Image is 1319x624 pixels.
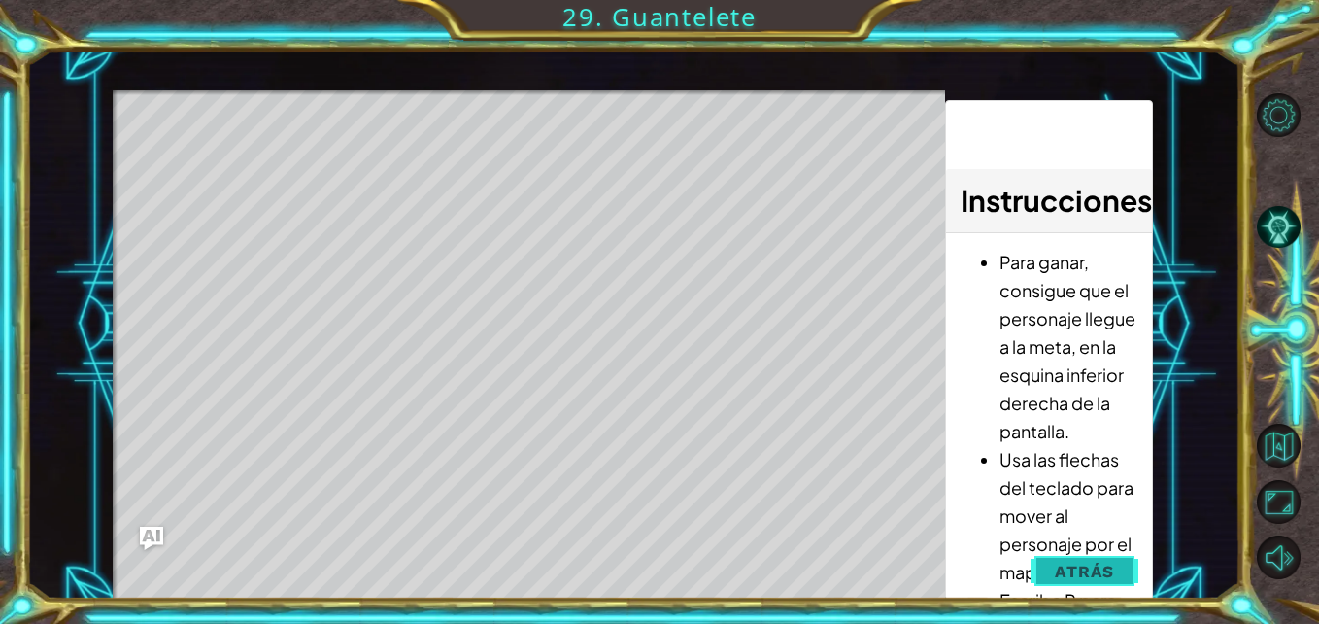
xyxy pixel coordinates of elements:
span: Atrás [1055,562,1114,581]
h3: : [961,179,1137,223]
button: Sonido apagado [1257,536,1301,579]
li: Para ganar, consigue que el personaje llegue a la meta, en la esquina inferior derecha de la pant... [999,248,1137,445]
button: Maximizar navegador [1257,480,1301,524]
button: Pista IA [1257,205,1301,249]
button: Volver al mapa [1257,424,1301,468]
button: Ask AI [140,527,163,550]
li: Usa las flechas del teclado para mover al personaje por el mapa. [999,445,1137,586]
button: Opciones de nivel [1257,93,1301,137]
span: Instrucciones [961,182,1152,219]
a: Volver al mapa [1260,418,1319,474]
button: Atrás [1031,552,1138,591]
